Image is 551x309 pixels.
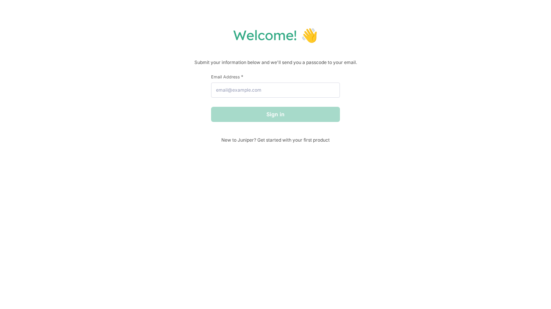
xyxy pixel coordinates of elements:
p: Submit your information below and we'll send you a passcode to your email. [8,59,543,66]
span: This field is required. [241,74,243,80]
h1: Welcome! 👋 [8,27,543,44]
span: New to Juniper? Get started with your first product [211,137,340,143]
label: Email Address [211,74,340,80]
input: email@example.com [211,83,340,98]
